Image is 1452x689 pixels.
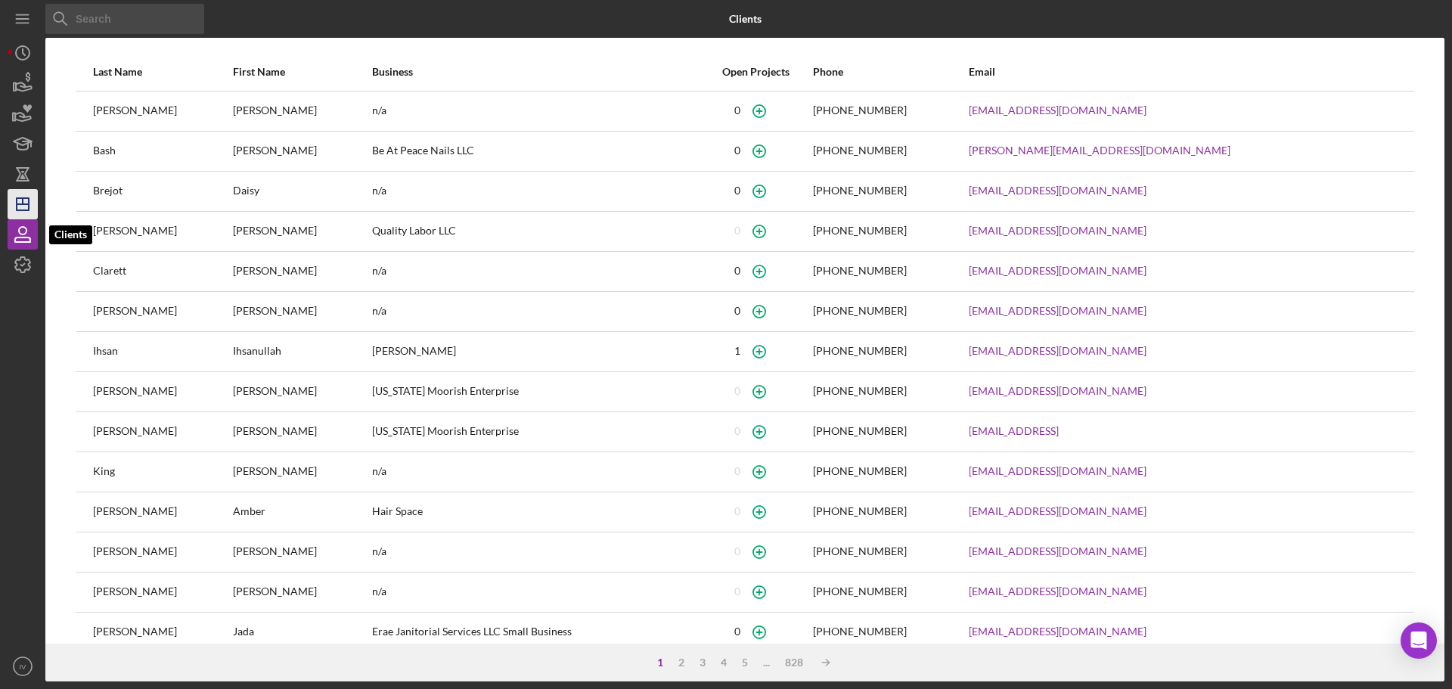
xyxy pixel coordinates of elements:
div: Ihsanullah [233,333,371,371]
div: n/a [372,453,699,491]
a: [EMAIL_ADDRESS][DOMAIN_NAME] [969,185,1146,197]
div: 0 [734,305,740,317]
div: [PHONE_NUMBER] [813,345,907,357]
div: [PHONE_NUMBER] [813,465,907,477]
a: [EMAIL_ADDRESS][DOMAIN_NAME] [969,545,1146,557]
div: Quality Labor LLC [372,213,699,250]
div: Jada [233,613,371,651]
div: 0 [734,104,740,116]
div: 0 [734,385,740,397]
div: 0 [734,545,740,557]
div: Brejot [93,172,231,210]
div: n/a [372,573,699,611]
div: [PERSON_NAME] [233,253,371,290]
div: [US_STATE] Moorish Enterprise [372,373,699,411]
div: [PERSON_NAME] [233,132,371,170]
div: 1 [650,656,671,669]
div: Clarett [93,253,231,290]
b: Clients [729,13,762,25]
div: Open Projects [700,66,811,78]
div: [PERSON_NAME] [93,413,231,451]
div: n/a [372,533,699,571]
div: 3 [692,656,713,669]
div: 828 [777,656,811,669]
div: [PHONE_NUMBER] [813,505,907,517]
div: [PHONE_NUMBER] [813,585,907,597]
a: [EMAIL_ADDRESS][DOMAIN_NAME] [969,104,1146,116]
div: Be At Peace Nails LLC [372,132,699,170]
div: First Name [233,66,371,78]
input: Search [45,4,204,34]
div: [PERSON_NAME] [233,293,371,331]
div: [PERSON_NAME] [233,92,371,130]
div: [PHONE_NUMBER] [813,545,907,557]
div: [PERSON_NAME] [233,373,371,411]
button: IV [8,651,38,681]
div: [PERSON_NAME] [93,533,231,571]
div: 0 [734,265,740,277]
a: [EMAIL_ADDRESS][DOMAIN_NAME] [969,225,1146,237]
a: [EMAIL_ADDRESS][DOMAIN_NAME] [969,465,1146,477]
div: 5 [734,656,755,669]
div: [PERSON_NAME] [233,573,371,611]
div: Last Name [93,66,231,78]
div: [PERSON_NAME] [93,573,231,611]
a: [EMAIL_ADDRESS][DOMAIN_NAME] [969,385,1146,397]
div: Business [372,66,699,78]
div: Erae Janitorial Services LLC Small Business [372,613,699,651]
div: n/a [372,92,699,130]
div: [PHONE_NUMBER] [813,625,907,638]
div: [PERSON_NAME] [233,213,371,250]
div: Ihsan [93,333,231,371]
div: [PERSON_NAME] [233,413,371,451]
div: [PERSON_NAME] [372,333,699,371]
div: Open Intercom Messenger [1401,622,1437,659]
div: [PHONE_NUMBER] [813,305,907,317]
div: Bash [93,132,231,170]
div: 2 [671,656,692,669]
a: [EMAIL_ADDRESS] [969,425,1059,437]
div: ... [755,656,777,669]
div: [US_STATE] Moorish Enterprise [372,413,699,451]
div: n/a [372,253,699,290]
div: [PERSON_NAME] [233,453,371,491]
div: Hair Space [372,493,699,531]
div: 0 [734,505,740,517]
div: Amber [233,493,371,531]
div: [PERSON_NAME] [93,92,231,130]
a: [PERSON_NAME][EMAIL_ADDRESS][DOMAIN_NAME] [969,144,1230,157]
div: n/a [372,293,699,331]
div: Email [969,66,1397,78]
a: [EMAIL_ADDRESS][DOMAIN_NAME] [969,625,1146,638]
div: [PHONE_NUMBER] [813,185,907,197]
div: 4 [713,656,734,669]
a: [EMAIL_ADDRESS][DOMAIN_NAME] [969,505,1146,517]
div: [PERSON_NAME] [93,293,231,331]
a: [EMAIL_ADDRESS][DOMAIN_NAME] [969,305,1146,317]
div: n/a [372,172,699,210]
div: 0 [734,625,740,638]
div: 1 [734,345,740,357]
a: [EMAIL_ADDRESS][DOMAIN_NAME] [969,265,1146,277]
a: [EMAIL_ADDRESS][DOMAIN_NAME] [969,345,1146,357]
div: Phone [813,66,967,78]
div: [PERSON_NAME] [93,373,231,411]
div: King [93,453,231,491]
div: [PERSON_NAME] [93,613,231,651]
div: 0 [734,144,740,157]
a: [EMAIL_ADDRESS][DOMAIN_NAME] [969,585,1146,597]
div: [PHONE_NUMBER] [813,104,907,116]
div: [PHONE_NUMBER] [813,144,907,157]
div: 0 [734,465,740,477]
div: [PHONE_NUMBER] [813,265,907,277]
div: [PHONE_NUMBER] [813,385,907,397]
div: [PERSON_NAME] [93,493,231,531]
div: 0 [734,425,740,437]
text: IV [19,663,26,671]
div: 0 [734,585,740,597]
div: [PERSON_NAME] [93,213,231,250]
div: 0 [734,225,740,237]
div: 0 [734,185,740,197]
div: Daisy [233,172,371,210]
div: [PHONE_NUMBER] [813,425,907,437]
